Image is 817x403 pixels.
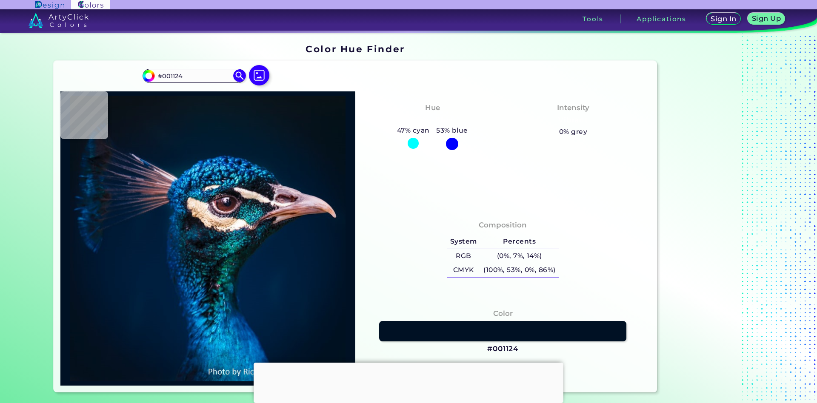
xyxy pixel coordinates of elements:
[637,16,686,22] h3: Applications
[425,102,440,114] h4: Hue
[712,16,735,22] h5: Sign In
[408,115,457,125] h3: Cyan-Blue
[29,13,89,28] img: logo_artyclick_colors_white.svg
[493,307,513,320] h4: Color
[35,1,64,9] img: ArtyClick Design logo
[583,16,603,22] h3: Tools
[708,14,740,24] a: Sign In
[447,249,480,263] h5: RGB
[555,115,592,125] h3: Vibrant
[254,363,563,401] iframe: Advertisement
[480,235,559,249] h5: Percents
[660,41,767,396] iframe: Advertisement
[749,14,783,24] a: Sign Up
[65,96,351,381] img: img_pavlin.jpg
[233,69,246,82] img: icon search
[557,102,589,114] h4: Intensity
[753,15,780,22] h5: Sign Up
[559,126,587,137] h5: 0% grey
[480,249,559,263] h5: (0%, 7%, 14%)
[306,43,405,55] h1: Color Hue Finder
[154,70,234,82] input: type color..
[249,65,269,85] img: icon picture
[433,125,471,136] h5: 53% blue
[487,344,518,354] h3: #001124
[447,235,480,249] h5: System
[479,219,527,231] h4: Composition
[480,263,559,277] h5: (100%, 53%, 0%, 86%)
[394,125,433,136] h5: 47% cyan
[447,263,480,277] h5: CMYK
